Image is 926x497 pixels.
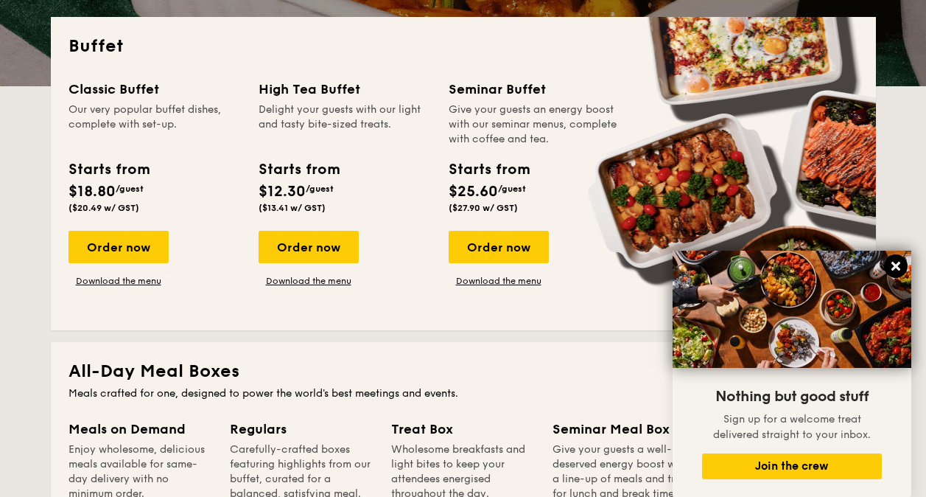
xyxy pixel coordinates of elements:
[259,231,359,263] div: Order now
[306,184,334,194] span: /guest
[391,419,535,439] div: Treat Box
[259,275,359,287] a: Download the menu
[702,453,882,479] button: Join the crew
[69,102,241,147] div: Our very popular buffet dishes, complete with set-up.
[449,79,621,100] div: Seminar Buffet
[715,388,869,406] span: Nothing but good stuff
[69,275,169,287] a: Download the menu
[259,159,339,181] div: Starts from
[69,203,139,213] span: ($20.49 w/ GST)
[69,159,149,181] div: Starts from
[449,231,549,263] div: Order now
[116,184,144,194] span: /guest
[673,251,911,368] img: DSC07876-Edit02-Large.jpeg
[69,386,858,401] div: Meals crafted for one, designed to power the world's best meetings and events.
[884,254,908,278] button: Close
[553,419,696,439] div: Seminar Meal Box
[230,419,373,439] div: Regulars
[259,183,306,201] span: $12.30
[713,413,871,441] span: Sign up for a welcome treat delivered straight to your inbox.
[259,102,431,147] div: Delight your guests with our light and tasty bite-sized treats.
[449,159,529,181] div: Starts from
[69,35,858,58] h2: Buffet
[259,79,431,100] div: High Tea Buffet
[449,203,518,213] span: ($27.90 w/ GST)
[69,183,116,201] span: $18.80
[69,419,212,439] div: Meals on Demand
[449,102,621,147] div: Give your guests an energy boost with our seminar menus, complete with coffee and tea.
[498,184,526,194] span: /guest
[449,275,549,287] a: Download the menu
[69,231,169,263] div: Order now
[259,203,326,213] span: ($13.41 w/ GST)
[449,183,498,201] span: $25.60
[69,360,858,383] h2: All-Day Meal Boxes
[69,79,241,100] div: Classic Buffet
